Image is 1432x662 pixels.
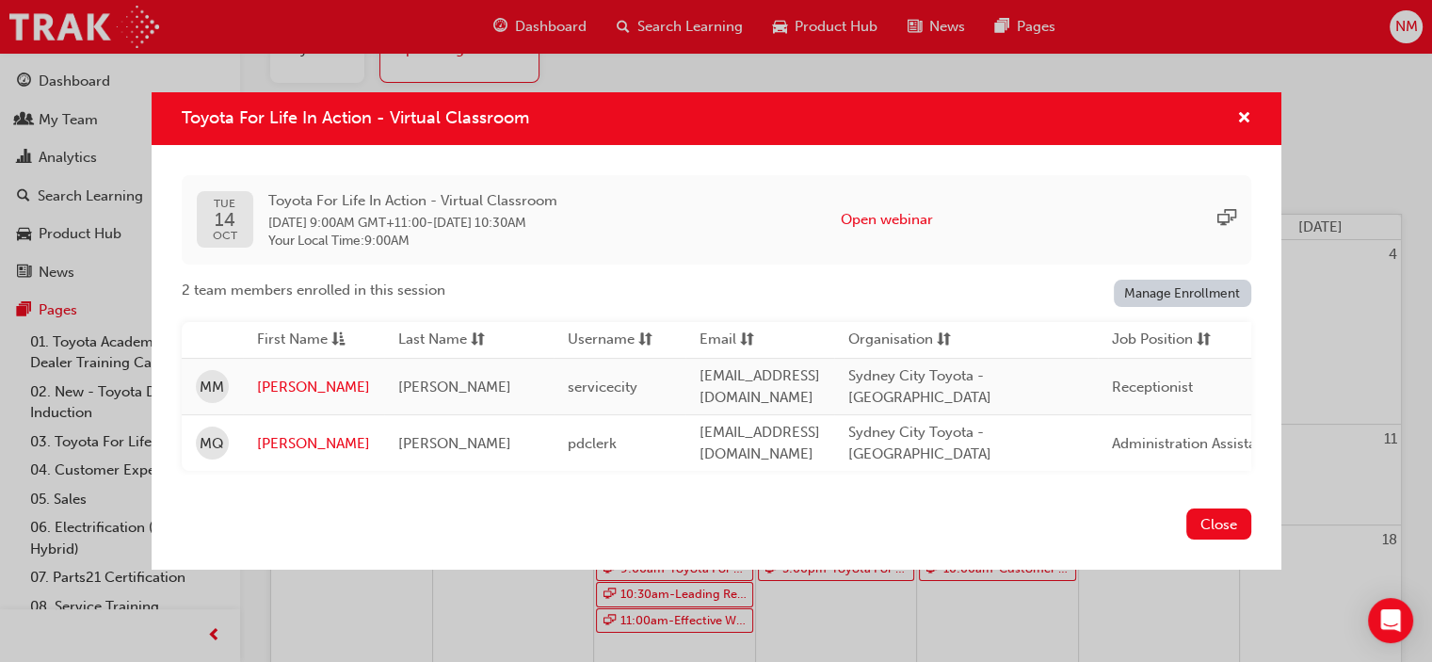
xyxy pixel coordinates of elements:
span: Username [568,329,635,352]
span: Organisation [848,329,933,352]
span: Receptionist [1112,379,1193,396]
span: sorting-icon [937,329,951,352]
span: First Name [257,329,328,352]
span: [PERSON_NAME] [398,379,511,396]
div: Open Intercom Messenger [1368,598,1413,643]
span: MM [200,377,224,398]
button: Job Positionsorting-icon [1112,329,1215,352]
span: Toyota For Life In Action - Virtual Classroom [182,107,529,128]
button: Emailsorting-icon [700,329,803,352]
span: Sydney City Toyota - [GEOGRAPHIC_DATA] [848,367,991,406]
button: Open webinar [841,209,933,231]
span: Toyota For Life In Action - Virtual Classroom [268,190,557,212]
div: Toyota For Life In Action - Virtual Classroom [152,92,1281,571]
button: Close [1186,509,1251,540]
button: Organisationsorting-icon [848,329,952,352]
span: TUE [213,198,237,210]
a: [PERSON_NAME] [257,433,370,455]
span: MQ [200,433,224,455]
span: [EMAIL_ADDRESS][DOMAIN_NAME] [700,424,820,462]
span: sorting-icon [1197,329,1211,352]
div: - [268,190,557,250]
span: asc-icon [331,329,346,352]
span: Sydney City Toyota - [GEOGRAPHIC_DATA] [848,424,991,462]
span: [EMAIL_ADDRESS][DOMAIN_NAME] [700,367,820,406]
span: sorting-icon [638,329,652,352]
span: 14 Oct 2025 10:30AM [433,215,526,231]
span: cross-icon [1237,111,1251,128]
span: 14 Oct 2025 9:00AM GMT+11:00 [268,215,426,231]
span: Last Name [398,329,467,352]
span: 2 team members enrolled in this session [182,280,445,301]
span: sessionType_ONLINE_URL-icon [1217,209,1236,231]
button: First Nameasc-icon [257,329,361,352]
button: Last Namesorting-icon [398,329,502,352]
span: Job Position [1112,329,1193,352]
span: Email [700,329,736,352]
span: pdclerk [568,435,617,452]
span: sorting-icon [471,329,485,352]
span: OCT [213,230,237,242]
span: servicecity [568,379,637,396]
span: 14 [213,210,237,230]
a: [PERSON_NAME] [257,377,370,398]
button: cross-icon [1237,107,1251,131]
span: Administration Assistant [1112,435,1269,452]
span: [PERSON_NAME] [398,435,511,452]
a: Manage Enrollment [1114,280,1251,307]
span: Your Local Time : 9:00AM [268,233,557,250]
button: Usernamesorting-icon [568,329,671,352]
span: sorting-icon [740,329,754,352]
